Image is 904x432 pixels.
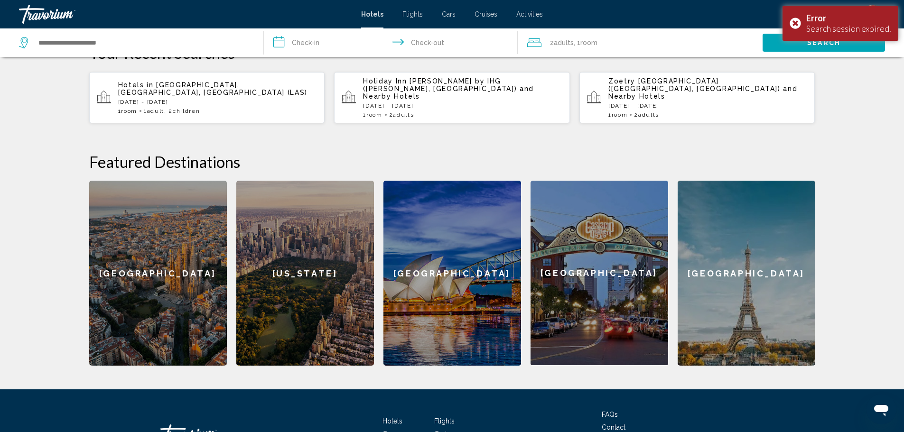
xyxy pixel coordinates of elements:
[361,10,383,18] a: Hotels
[550,36,574,49] span: 2
[678,181,815,366] a: [GEOGRAPHIC_DATA]
[118,81,154,89] span: Hotels in
[366,111,382,118] span: Room
[554,39,574,46] span: Adults
[363,111,382,118] span: 1
[89,181,227,366] a: [GEOGRAPHIC_DATA]
[580,39,597,46] span: Room
[634,111,659,118] span: 2
[363,77,517,92] span: Holiday Inn [PERSON_NAME] by IHG ([PERSON_NAME], [GEOGRAPHIC_DATA])
[602,411,618,418] a: FAQs
[89,152,815,171] h2: Featured Destinations
[806,13,891,23] div: Error
[382,417,402,425] a: Hotels
[89,72,325,124] button: Hotels in [GEOGRAPHIC_DATA], [GEOGRAPHIC_DATA], [GEOGRAPHIC_DATA] (LAS)[DATE] - [DATE]1Room1Adult...
[173,108,200,114] span: Children
[518,28,763,57] button: Travelers: 2 adults, 0 children
[866,394,896,424] iframe: Button to launch messaging window
[383,181,521,366] a: [GEOGRAPHIC_DATA]
[608,85,798,100] span: and Nearby Hotels
[118,99,317,105] p: [DATE] - [DATE]
[612,111,628,118] span: Room
[574,36,597,49] span: , 1
[608,102,808,109] p: [DATE] - [DATE]
[806,23,891,34] div: Search session expired.
[236,181,374,366] a: [US_STATE]
[638,111,659,118] span: Adults
[144,108,164,114] span: 1
[118,108,137,114] span: 1
[602,423,625,431] a: Contact
[434,417,455,425] a: Flights
[393,111,414,118] span: Adults
[763,34,885,51] button: Search
[164,108,200,114] span: , 2
[807,39,840,47] span: Search
[363,102,562,109] p: [DATE] - [DATE]
[334,72,570,124] button: Holiday Inn [PERSON_NAME] by IHG ([PERSON_NAME], [GEOGRAPHIC_DATA]) and Nearby Hotels[DATE] - [DA...
[863,5,882,24] img: Z
[860,4,885,24] button: User Menu
[118,81,308,96] span: [GEOGRAPHIC_DATA], [GEOGRAPHIC_DATA], [GEOGRAPHIC_DATA] (LAS)
[147,108,164,114] span: Adult
[19,5,352,24] a: Travorium
[264,28,518,57] button: Check in and out dates
[389,111,414,118] span: 2
[608,77,781,92] span: Zoetry [GEOGRAPHIC_DATA] ([GEOGRAPHIC_DATA], [GEOGRAPHIC_DATA])
[121,108,137,114] span: Room
[608,111,627,118] span: 1
[531,181,668,365] div: [GEOGRAPHIC_DATA]
[516,10,543,18] a: Activities
[531,181,668,366] a: [GEOGRAPHIC_DATA]
[363,85,534,100] span: and Nearby Hotels
[579,72,815,124] button: Zoetry [GEOGRAPHIC_DATA] ([GEOGRAPHIC_DATA], [GEOGRAPHIC_DATA]) and Nearby Hotels[DATE] - [DATE]1...
[402,10,423,18] a: Flights
[475,10,497,18] a: Cruises
[442,10,456,18] a: Cars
